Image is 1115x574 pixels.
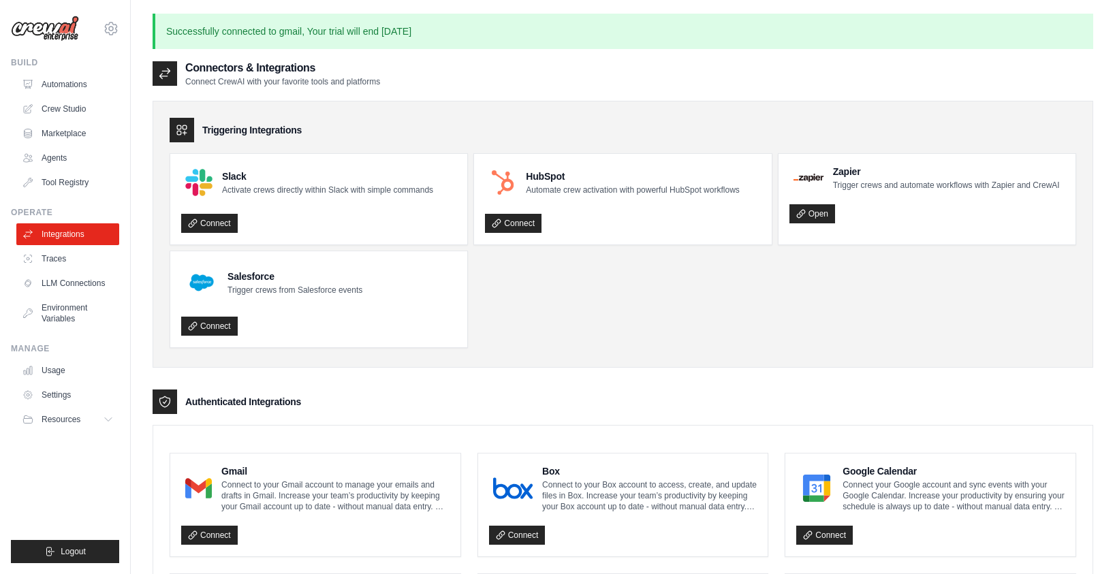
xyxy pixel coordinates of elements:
a: LLM Connections [16,272,119,294]
p: Activate crews directly within Slack with simple commands [222,185,433,195]
img: Google Calendar Logo [800,475,833,502]
a: Marketplace [16,123,119,144]
a: Traces [16,248,119,270]
a: Connect [181,317,238,336]
img: Logo [11,16,79,42]
div: Manage [11,343,119,354]
button: Resources [16,409,119,430]
h2: Connectors & Integrations [185,60,380,76]
p: Connect CrewAI with your favorite tools and platforms [185,76,380,87]
p: Connect to your Box account to access, create, and update files in Box. Increase your team’s prod... [542,479,757,512]
img: Box Logo [493,475,533,502]
p: Trigger crews and automate workflows with Zapier and CrewAI [833,180,1060,191]
div: Build [11,57,119,68]
h4: Box [542,464,757,478]
h4: Salesforce [227,270,362,283]
p: Trigger crews from Salesforce events [227,285,362,296]
a: Connect [181,526,238,545]
p: Connect to your Gmail account to manage your emails and drafts in Gmail. Increase your team’s pro... [221,479,450,512]
a: Connect [181,214,238,233]
button: Logout [11,540,119,563]
p: Automate crew activation with powerful HubSpot workflows [526,185,739,195]
a: Connect [485,214,541,233]
p: Successfully connected to gmail, Your trial will end [DATE] [153,14,1093,49]
a: Integrations [16,223,119,245]
p: Connect your Google account and sync events with your Google Calendar. Increase your productivity... [843,479,1065,512]
a: Settings [16,384,119,406]
img: Zapier Logo [794,174,823,182]
img: Slack Logo [185,169,213,196]
a: Usage [16,360,119,381]
img: Salesforce Logo [185,266,218,299]
h4: Google Calendar [843,464,1065,478]
img: HubSpot Logo [489,169,516,196]
img: Gmail Logo [185,475,212,502]
h3: Authenticated Integrations [185,395,301,409]
a: Open [789,204,835,223]
a: Agents [16,147,119,169]
h4: Slack [222,170,433,183]
h4: Zapier [833,165,1060,178]
a: Crew Studio [16,98,119,120]
a: Tool Registry [16,172,119,193]
span: Resources [42,414,80,425]
a: Environment Variables [16,297,119,330]
span: Logout [61,546,86,557]
h4: Gmail [221,464,450,478]
a: Connect [796,526,853,545]
a: Automations [16,74,119,95]
h4: HubSpot [526,170,739,183]
div: Operate [11,207,119,218]
a: Connect [489,526,546,545]
h3: Triggering Integrations [202,123,302,137]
